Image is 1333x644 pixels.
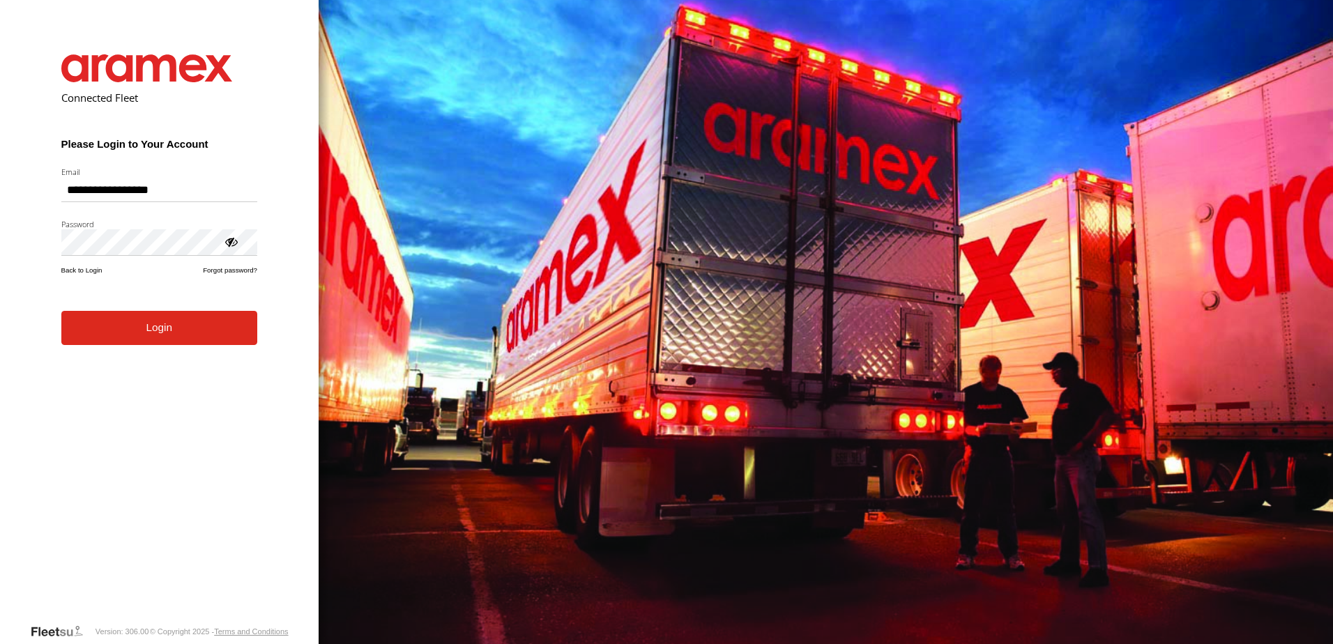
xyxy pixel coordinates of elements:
div: © Copyright 2025 - [150,627,289,636]
a: Visit our Website [30,624,94,638]
h2: Connected Fleet [61,91,257,105]
a: Forgot password? [203,266,257,274]
a: Terms and Conditions [214,627,288,636]
a: Back to Login [61,266,102,274]
div: Version: 306.00 [96,627,148,636]
label: Password [61,219,257,229]
label: Email [61,167,257,177]
button: Login [61,311,257,345]
h3: Please Login to Your Account [61,138,257,150]
img: Aramex [61,54,233,82]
